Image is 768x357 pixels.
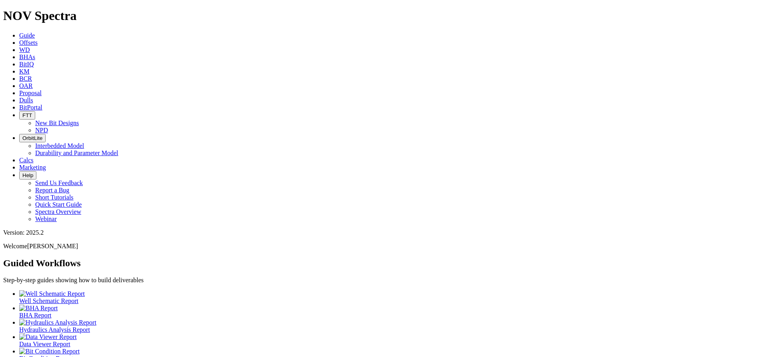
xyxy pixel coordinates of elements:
[19,290,765,304] a: Well Schematic Report Well Schematic Report
[19,61,34,68] a: BitIQ
[19,32,35,39] a: Guide
[3,277,765,284] p: Step-by-step guides showing how to build deliverables
[19,46,30,53] a: WD
[19,68,30,75] a: KM
[22,112,32,118] span: FTT
[19,75,32,82] a: BCR
[19,39,38,46] a: Offsets
[19,305,765,319] a: BHA Report BHA Report
[3,229,765,236] div: Version: 2025.2
[19,290,85,297] img: Well Schematic Report
[19,297,78,304] span: Well Schematic Report
[19,157,34,164] a: Calcs
[19,326,90,333] span: Hydraulics Analysis Report
[19,164,46,171] a: Marketing
[19,90,42,96] a: Proposal
[19,111,35,120] button: FTT
[19,341,70,347] span: Data Viewer Report
[19,171,36,179] button: Help
[35,187,69,193] a: Report a Bug
[19,333,765,347] a: Data Viewer Report Data Viewer Report
[35,194,74,201] a: Short Tutorials
[19,104,42,111] a: BitPortal
[19,305,58,312] img: BHA Report
[19,348,80,355] img: Bit Condition Report
[35,215,57,222] a: Webinar
[19,54,35,60] a: BHAs
[22,172,33,178] span: Help
[3,258,765,269] h2: Guided Workflows
[35,150,118,156] a: Durability and Parameter Model
[19,82,33,89] a: OAR
[35,142,84,149] a: Interbedded Model
[35,179,83,186] a: Send Us Feedback
[3,8,765,23] h1: NOV Spectra
[35,120,79,126] a: New Bit Designs
[19,319,765,333] a: Hydraulics Analysis Report Hydraulics Analysis Report
[19,333,77,341] img: Data Viewer Report
[19,319,96,326] img: Hydraulics Analysis Report
[19,97,33,104] a: Dulls
[22,135,42,141] span: OrbitLite
[35,208,81,215] a: Spectra Overview
[19,134,46,142] button: OrbitLite
[27,243,78,249] span: [PERSON_NAME]
[3,243,765,250] p: Welcome
[35,201,82,208] a: Quick Start Guide
[35,127,48,134] a: NPD
[19,312,51,319] span: BHA Report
